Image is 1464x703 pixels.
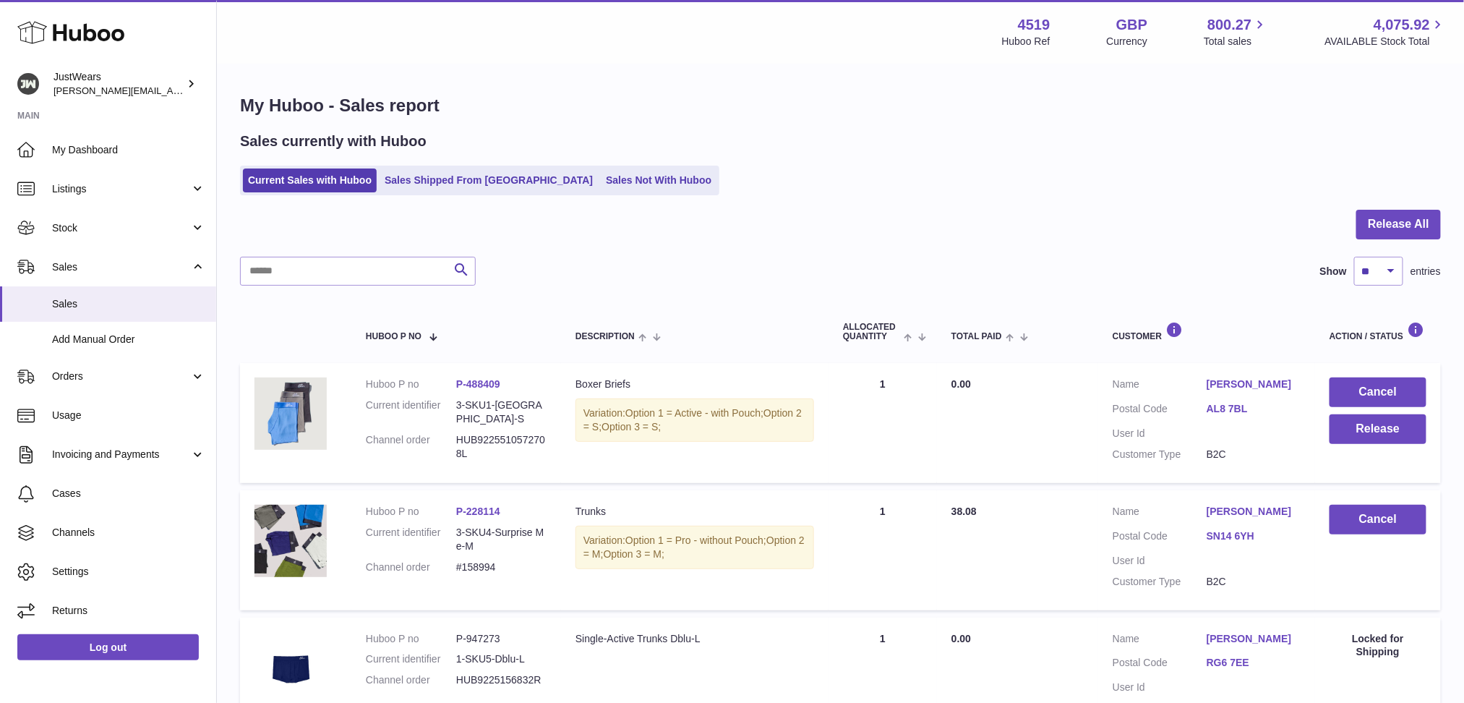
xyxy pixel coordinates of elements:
[1113,529,1207,547] dt: Postal Code
[602,421,661,433] span: Option 3 = S;
[456,378,500,390] a: P-488409
[456,561,547,574] dd: #158994
[52,487,205,500] span: Cases
[1207,402,1301,416] a: AL8 7BL
[52,297,205,311] span: Sales
[456,526,547,553] dd: 3-SKU4-Surprise Me-M
[254,378,327,450] img: 45191661908784.jpg
[1107,35,1148,48] div: Currency
[625,534,766,546] span: Option 1 = Pro - without Pouch;
[52,182,190,196] span: Listings
[456,433,547,461] dd: HUB9225510572708L
[1204,35,1268,48] span: Total sales
[1324,35,1447,48] span: AVAILABLE Stock Total
[1207,505,1301,519] a: [PERSON_NAME]
[52,409,205,422] span: Usage
[1330,505,1426,534] button: Cancel
[1204,15,1268,48] a: 800.27 Total sales
[240,132,427,151] h2: Sales currently with Huboo
[366,378,456,391] dt: Huboo P no
[575,399,814,442] div: Variation:
[456,673,547,687] dd: HUB9225156832R
[1207,15,1251,35] span: 800.27
[1113,505,1207,522] dt: Name
[951,332,1002,341] span: Total paid
[1207,448,1301,461] dd: B2C
[575,332,635,341] span: Description
[1207,656,1301,670] a: RG6 7EE
[366,673,456,687] dt: Channel order
[583,534,805,560] span: Option 2 = M;
[366,632,456,646] dt: Huboo P no
[52,526,205,540] span: Channels
[1330,378,1426,407] button: Cancel
[52,260,190,274] span: Sales
[52,448,190,461] span: Invoicing and Payments
[604,548,664,560] span: Option 3 = M;
[456,399,547,426] dd: 3-SKU1-[GEOGRAPHIC_DATA]-S
[456,652,547,666] dd: 1-SKU5-Dblu-L
[53,70,184,98] div: JustWears
[254,505,327,577] img: 45191626276983.jpg
[1113,427,1207,440] dt: User Id
[843,323,900,341] span: ALLOCATED Quantity
[1330,632,1426,660] div: Locked for Shipping
[456,632,547,646] dd: P-947273
[366,399,456,426] dt: Current identifier
[1320,265,1347,278] label: Show
[17,634,199,660] a: Log out
[1207,632,1301,646] a: [PERSON_NAME]
[240,94,1441,117] h1: My Huboo - Sales report
[829,363,937,483] td: 1
[1113,632,1207,649] dt: Name
[1113,656,1207,673] dt: Postal Code
[575,526,814,569] div: Variation:
[52,333,205,346] span: Add Manual Order
[1113,681,1207,694] dt: User Id
[17,73,39,95] img: josh@just-wears.com
[366,433,456,461] dt: Channel order
[366,505,456,519] dt: Huboo P no
[951,378,971,390] span: 0.00
[1113,378,1207,395] dt: Name
[1330,414,1426,444] button: Release
[1113,322,1301,341] div: Customer
[380,169,598,192] a: Sales Shipped From [GEOGRAPHIC_DATA]
[1002,35,1050,48] div: Huboo Ref
[951,506,977,517] span: 38.08
[52,221,190,235] span: Stock
[601,169,716,192] a: Sales Not With Huboo
[1018,15,1050,35] strong: 4519
[52,604,205,618] span: Returns
[1207,575,1301,589] dd: B2C
[366,652,456,666] dt: Current identifier
[1113,448,1207,461] dt: Customer Type
[243,169,377,192] a: Current Sales with Huboo
[1356,210,1441,239] button: Release All
[52,370,190,383] span: Orders
[625,407,763,419] span: Option 1 = Active - with Pouch;
[52,143,205,157] span: My Dashboard
[366,561,456,574] dt: Channel order
[1113,402,1207,419] dt: Postal Code
[366,526,456,553] dt: Current identifier
[1324,15,1447,48] a: 4,075.92 AVAILABLE Stock Total
[575,378,814,391] div: Boxer Briefs
[366,332,421,341] span: Huboo P no
[456,506,500,517] a: P-228114
[575,632,814,646] div: Single-Active Trunks Dblu-L
[1374,15,1430,35] span: 4,075.92
[1116,15,1147,35] strong: GBP
[1207,529,1301,543] a: SN14 6YH
[951,633,971,644] span: 0.00
[1411,265,1441,278] span: entries
[1330,322,1426,341] div: Action / Status
[1113,554,1207,568] dt: User Id
[52,565,205,579] span: Settings
[1207,378,1301,391] a: [PERSON_NAME]
[1113,575,1207,589] dt: Customer Type
[53,85,290,96] span: [PERSON_NAME][EMAIL_ADDRESS][DOMAIN_NAME]
[829,490,937,610] td: 1
[575,505,814,519] div: Trunks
